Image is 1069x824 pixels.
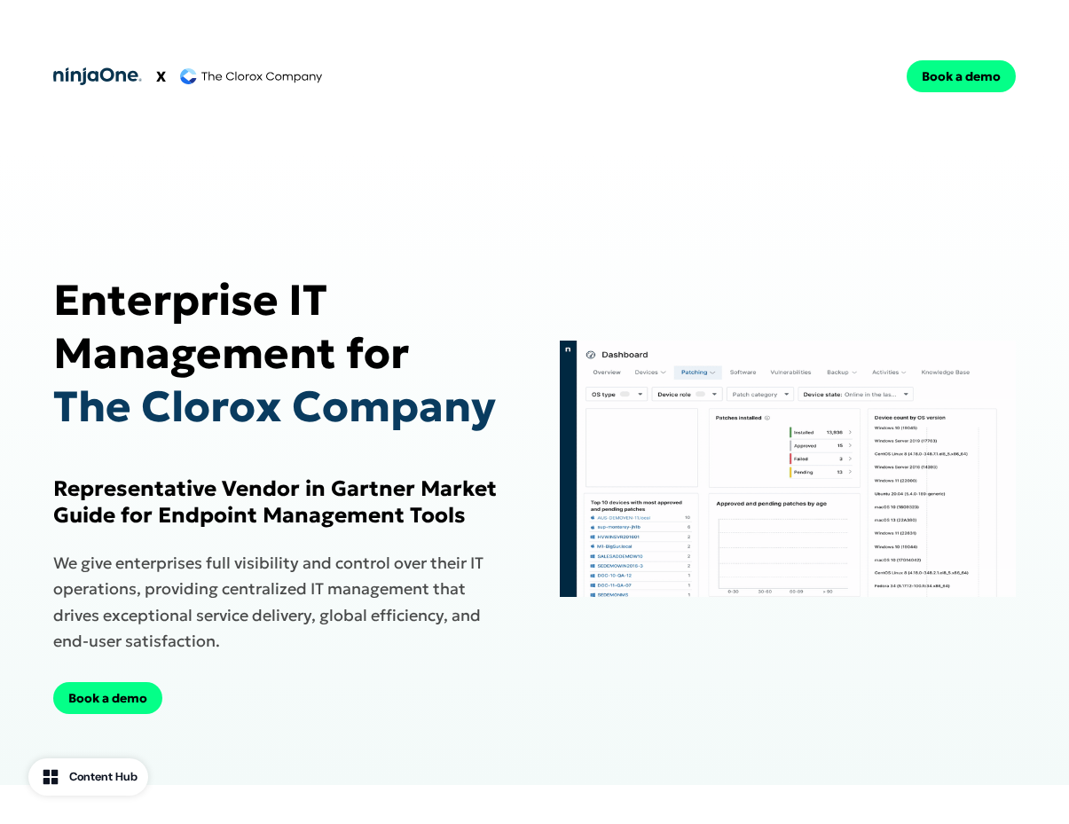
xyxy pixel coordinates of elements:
[53,682,162,714] button: Book a demo
[53,550,510,654] h1: We give enterprises full visibility and control over their IT operations, providing centralized I...
[53,475,510,529] h1: Representative Vendor in Gartner Market Guide for Endpoint Management Tools
[69,768,138,786] div: Content Hub
[28,758,148,796] button: Content Hub
[156,67,166,85] strong: X
[907,60,1016,92] button: Book a demo
[53,273,510,433] h1: Enterprise IT Management for
[53,380,496,433] span: The Clorox Company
